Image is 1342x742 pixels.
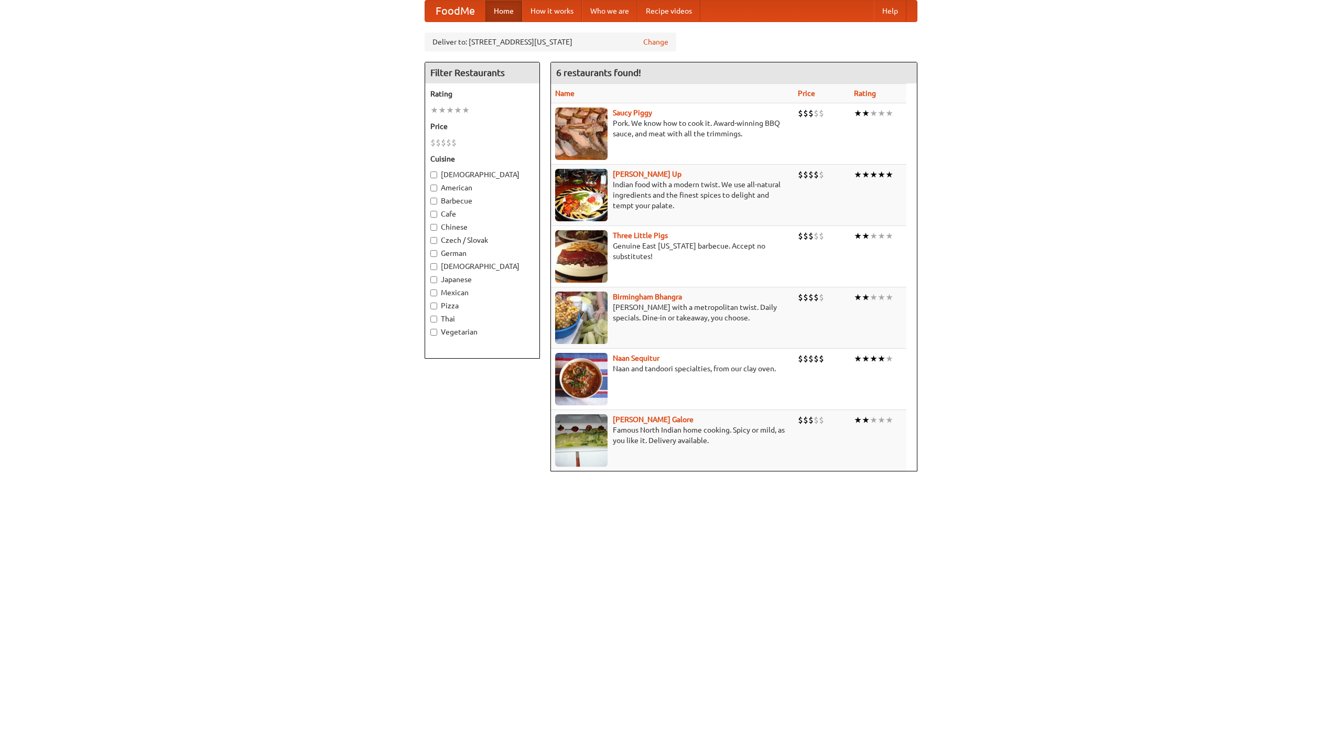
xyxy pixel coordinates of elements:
[854,353,862,364] li: ★
[430,314,534,324] label: Thai
[854,89,876,98] a: Rating
[430,300,534,311] label: Pizza
[555,425,789,446] p: Famous North Indian home cooking. Spicy or mild, as you like it. Delivery available.
[430,248,534,259] label: German
[819,414,824,426] li: $
[613,170,681,178] a: [PERSON_NAME] Up
[446,104,454,116] li: ★
[436,137,441,148] li: $
[798,169,803,180] li: $
[862,169,870,180] li: ★
[430,235,534,245] label: Czech / Slovak
[430,196,534,206] label: Barbecue
[798,414,803,426] li: $
[878,107,885,119] li: ★
[885,353,893,364] li: ★
[446,137,451,148] li: $
[555,107,608,160] img: saucy.jpg
[814,414,819,426] li: $
[798,230,803,242] li: $
[555,414,608,467] img: currygalore.jpg
[862,230,870,242] li: ★
[870,107,878,119] li: ★
[808,107,814,119] li: $
[430,171,437,178] input: [DEMOGRAPHIC_DATA]
[862,414,870,426] li: ★
[878,230,885,242] li: ★
[430,237,437,244] input: Czech / Slovak
[430,287,534,298] label: Mexican
[870,414,878,426] li: ★
[430,224,437,231] input: Chinese
[555,118,789,139] p: Pork. We know how to cook it. Award-winning BBQ sauce, and meat with all the trimmings.
[803,169,808,180] li: $
[803,414,808,426] li: $
[555,230,608,283] img: littlepigs.jpg
[556,68,641,78] ng-pluralize: 6 restaurants found!
[555,363,789,374] p: Naan and tandoori specialties, from our clay oven.
[613,109,652,117] a: Saucy Piggy
[522,1,582,21] a: How it works
[613,231,668,240] a: Three Little Pigs
[803,353,808,364] li: $
[430,289,437,296] input: Mexican
[885,230,893,242] li: ★
[885,107,893,119] li: ★
[555,292,608,344] img: bhangra.jpg
[555,353,608,405] img: naansequitur.jpg
[885,414,893,426] li: ★
[808,169,814,180] li: $
[555,179,789,211] p: Indian food with a modern twist. We use all-natural ingredients and the finest spices to delight ...
[854,414,862,426] li: ★
[814,230,819,242] li: $
[441,137,446,148] li: $
[425,62,539,83] h4: Filter Restaurants
[814,353,819,364] li: $
[438,104,446,116] li: ★
[613,293,682,301] a: Birmingham Bhangra
[430,303,437,309] input: Pizza
[885,292,893,303] li: ★
[637,1,700,21] a: Recipe videos
[862,292,870,303] li: ★
[870,230,878,242] li: ★
[430,182,534,193] label: American
[878,414,885,426] li: ★
[814,169,819,180] li: $
[854,230,862,242] li: ★
[870,169,878,180] li: ★
[430,263,437,270] input: [DEMOGRAPHIC_DATA]
[854,292,862,303] li: ★
[819,292,824,303] li: $
[862,107,870,119] li: ★
[451,137,457,148] li: $
[613,354,659,362] a: Naan Sequitur
[870,353,878,364] li: ★
[555,89,575,98] a: Name
[430,261,534,272] label: [DEMOGRAPHIC_DATA]
[808,414,814,426] li: $
[430,104,438,116] li: ★
[878,292,885,303] li: ★
[555,302,789,323] p: [PERSON_NAME] with a metropolitan twist. Daily specials. Dine-in or takeaway, you choose.
[643,37,668,47] a: Change
[430,185,437,191] input: American
[425,1,485,21] a: FoodMe
[803,230,808,242] li: $
[870,292,878,303] li: ★
[555,241,789,262] p: Genuine East [US_STATE] barbecue. Accept no substitutes!
[430,209,534,219] label: Cafe
[798,353,803,364] li: $
[430,137,436,148] li: $
[854,169,862,180] li: ★
[454,104,462,116] li: ★
[485,1,522,21] a: Home
[430,250,437,257] input: German
[798,89,815,98] a: Price
[798,107,803,119] li: $
[874,1,906,21] a: Help
[555,169,608,221] img: curryup.jpg
[878,353,885,364] li: ★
